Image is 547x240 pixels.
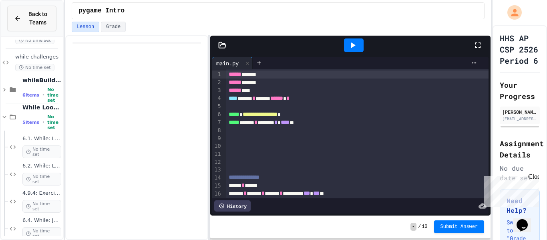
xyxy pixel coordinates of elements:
[22,135,61,142] span: 6.1. While: List of squares
[212,182,222,190] div: 15
[212,150,222,158] div: 11
[434,220,485,233] button: Submit Answer
[22,120,39,125] span: 5 items
[418,224,421,230] span: /
[15,64,54,71] span: No time set
[26,10,50,27] span: Back to Teams
[212,119,222,127] div: 7
[500,138,540,160] h2: Assignment Details
[22,77,61,84] span: whileBuilding
[500,32,540,66] h1: HHS AP CSP 2526 Period 6
[212,103,222,111] div: 5
[481,173,539,207] iframe: chat widget
[212,158,222,166] div: 12
[47,87,61,103] span: No time set
[513,208,539,232] iframe: chat widget
[212,166,222,174] div: 13
[212,142,222,150] div: 10
[22,173,61,186] span: No time set
[212,190,222,198] div: 16
[212,71,222,79] div: 1
[212,57,253,69] div: main.py
[72,22,99,32] button: Lesson
[214,200,251,212] div: History
[15,36,54,44] span: No time set
[212,111,222,119] div: 6
[22,200,61,213] span: No time set
[212,127,222,135] div: 8
[502,116,537,122] div: [EMAIL_ADDRESS][DOMAIN_NAME]
[212,135,222,143] div: 9
[212,174,222,182] div: 14
[500,79,540,102] h2: Your Progress
[500,163,540,183] div: No due date set
[42,119,44,125] span: •
[15,54,61,61] span: while challenges
[22,145,61,158] span: No time set
[410,223,416,231] span: -
[440,224,478,230] span: Submit Answer
[502,108,537,115] div: [PERSON_NAME]
[212,198,222,206] div: 17
[22,163,61,169] span: 6.2. While: Least divisor
[22,227,61,240] span: No time set
[22,217,61,224] span: 6.4. While: Jogging
[212,79,222,87] div: 2
[78,6,125,16] span: pygame Intro
[47,114,61,130] span: No time set
[42,92,44,98] span: •
[7,6,56,31] button: Back to Teams
[3,3,55,51] div: Chat with us now!Close
[101,22,126,32] button: Grade
[212,87,222,95] div: 3
[22,104,61,111] span: While Loop Projects
[212,95,222,103] div: 4
[499,3,524,22] div: My Account
[422,224,427,230] span: 10
[22,190,61,197] span: 4.9.4: Exercise - Higher or Lower I
[212,59,243,67] div: main.py
[22,93,39,98] span: 6 items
